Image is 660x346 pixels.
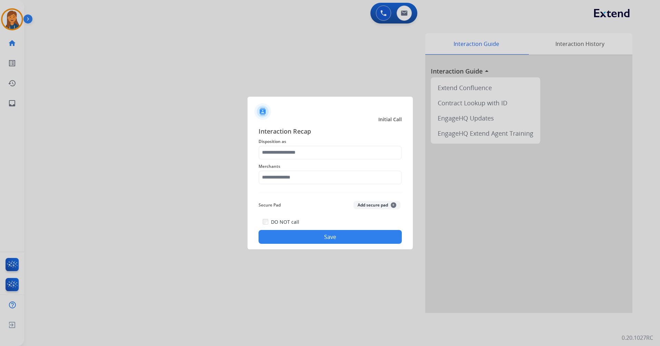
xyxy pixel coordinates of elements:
p: 0.20.1027RC [622,334,653,342]
span: Disposition as [259,137,402,146]
span: Merchants [259,162,402,171]
span: Interaction Recap [259,126,402,137]
button: Add secure pad+ [353,201,400,209]
label: DO NOT call [271,219,299,225]
button: Save [259,230,402,244]
img: contactIcon [254,103,271,120]
span: Secure Pad [259,201,281,209]
span: Initial Call [378,116,402,123]
span: + [391,202,396,208]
